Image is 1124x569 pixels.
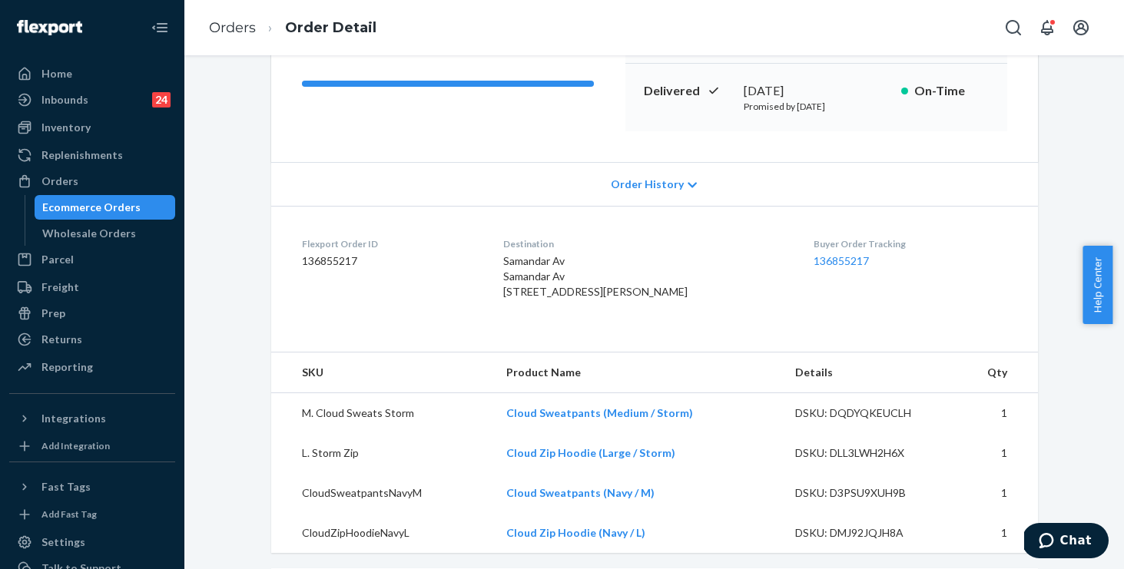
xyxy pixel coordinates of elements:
th: Details [783,352,952,393]
button: Fast Tags [9,475,175,499]
div: Wholesale Orders [42,226,136,241]
td: L. Storm Zip [271,433,494,473]
a: Settings [9,530,175,554]
iframe: Opens a widget where you can chat to one of our agents [1024,523,1109,561]
a: Wholesale Orders [35,221,176,246]
a: Ecommerce Orders [35,195,176,220]
a: Cloud Zip Hoodie (Navy / L) [506,526,645,539]
a: Orders [9,169,175,194]
a: Replenishments [9,143,175,167]
td: CloudSweatpantsNavyM [271,473,494,513]
td: 1 [951,473,1037,513]
td: CloudZipHoodieNavyL [271,513,494,553]
dd: 136855217 [302,253,479,269]
a: Cloud Zip Hoodie (Large / Storm) [506,446,675,459]
dt: Destination [503,237,789,250]
p: Promised by [DATE] [744,100,889,113]
a: Add Fast Tag [9,505,175,524]
div: Replenishments [41,147,123,163]
p: Delivered [644,82,731,100]
div: DSKU: DQDYQKEUCLH [795,405,940,421]
div: Prep [41,306,65,321]
div: DSKU: DLL3LWH2H6X [795,445,940,461]
a: Cloud Sweatpants (Navy / M) [506,486,655,499]
dt: Buyer Order Tracking [814,237,1007,250]
div: DSKU: D3PSU9XUH9B [795,485,940,501]
a: Reporting [9,355,175,379]
a: Parcel [9,247,175,272]
div: Settings [41,534,85,550]
a: Cloud Sweatpants (Medium / Storm) [506,406,693,419]
td: 1 [951,513,1037,553]
a: Add Integration [9,437,175,455]
th: Product Name [494,352,783,393]
div: 24 [152,92,171,108]
td: 1 [951,433,1037,473]
div: Orders [41,174,78,189]
button: Close Navigation [144,12,175,43]
div: Add Fast Tag [41,508,97,521]
td: M. Cloud Sweats Storm [271,393,494,434]
a: Returns [9,327,175,352]
a: Order Detail [285,19,376,36]
div: Inventory [41,120,91,135]
th: Qty [951,352,1037,393]
div: Returns [41,332,82,347]
div: Inbounds [41,92,88,108]
ol: breadcrumbs [197,5,389,51]
div: Freight [41,280,79,295]
a: Inbounds24 [9,88,175,112]
button: Open notifications [1032,12,1063,43]
div: DSKU: DMJ92JQJH8A [795,525,940,541]
a: Inventory [9,115,175,140]
a: Orders [209,19,256,36]
div: Home [41,66,72,81]
button: Open account menu [1066,12,1096,43]
td: 1 [951,393,1037,434]
a: Home [9,61,175,86]
button: Integrations [9,406,175,431]
div: [DATE] [744,82,889,100]
span: Samandar Av Samandar Av [STREET_ADDRESS][PERSON_NAME] [503,254,688,298]
dt: Flexport Order ID [302,237,479,250]
button: Open Search Box [998,12,1029,43]
img: Flexport logo [17,20,82,35]
p: On-Time [914,82,989,100]
div: Integrations [41,411,106,426]
th: SKU [271,352,494,393]
a: 136855217 [814,254,869,267]
button: Help Center [1083,246,1112,324]
a: Freight [9,275,175,299]
div: Parcel [41,252,74,267]
div: Ecommerce Orders [42,200,141,215]
div: Add Integration [41,439,110,452]
a: Prep [9,301,175,326]
div: Fast Tags [41,479,91,495]
div: Reporting [41,359,93,375]
span: Order History [611,177,684,192]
